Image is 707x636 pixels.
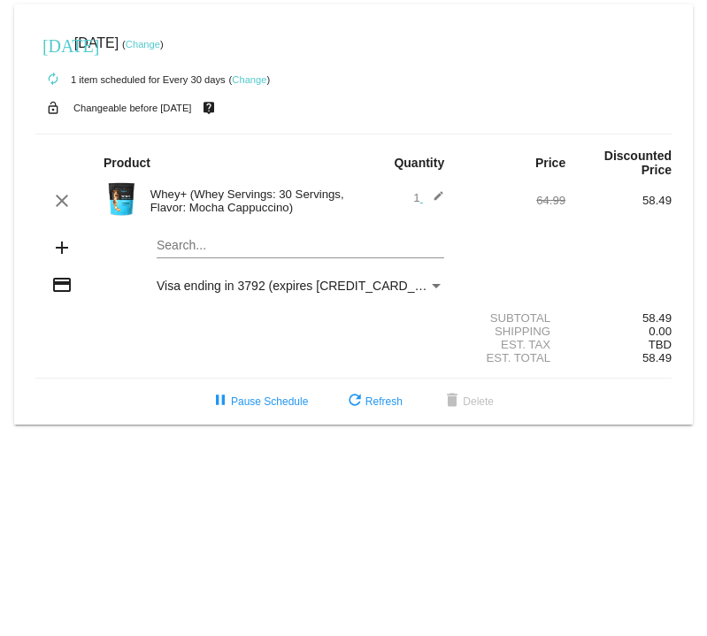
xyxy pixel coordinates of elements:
[122,39,164,50] small: ( )
[413,191,444,204] span: 1
[535,156,565,170] strong: Price
[394,156,444,170] strong: Quantity
[649,338,672,351] span: TBD
[459,351,565,364] div: Est. Total
[126,39,160,50] a: Change
[210,391,231,412] mat-icon: pause
[459,194,565,207] div: 64.99
[642,351,672,364] span: 58.49
[104,156,150,170] strong: Product
[427,386,508,418] button: Delete
[459,311,565,325] div: Subtotal
[423,190,444,211] mat-icon: edit
[42,69,64,90] mat-icon: autorenew
[459,338,565,351] div: Est. Tax
[73,103,192,113] small: Changeable before [DATE]
[51,237,73,258] mat-icon: add
[344,391,365,412] mat-icon: refresh
[35,74,226,85] small: 1 item scheduled for Every 30 days
[198,96,219,119] mat-icon: live_help
[157,279,444,293] mat-select: Payment Method
[229,74,271,85] small: ( )
[196,386,322,418] button: Pause Schedule
[649,325,672,338] span: 0.00
[104,181,139,217] img: Image-1-Carousel-Whey-2lb-Mocha-Capp-no-badge-Transp.png
[565,311,672,325] div: 58.49
[344,395,403,408] span: Refresh
[51,190,73,211] mat-icon: clear
[330,386,417,418] button: Refresh
[42,96,64,119] mat-icon: lock_open
[459,325,565,338] div: Shipping
[51,274,73,295] mat-icon: credit_card
[210,395,308,408] span: Pause Schedule
[142,188,354,214] div: Whey+ (Whey Servings: 30 Servings, Flavor: Mocha Cappuccino)
[42,34,64,55] mat-icon: [DATE]
[232,74,266,85] a: Change
[604,149,672,177] strong: Discounted Price
[157,239,444,253] input: Search...
[157,279,453,293] span: Visa ending in 3792 (expires [CREDIT_CARD_DATA])
[442,391,463,412] mat-icon: delete
[442,395,494,408] span: Delete
[565,194,672,207] div: 58.49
